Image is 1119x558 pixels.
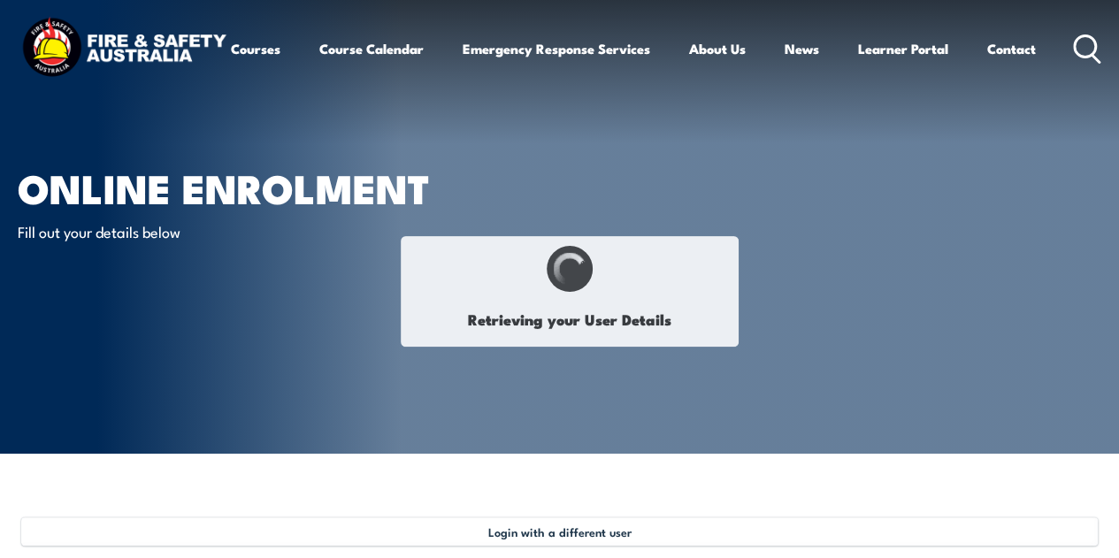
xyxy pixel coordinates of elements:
a: About Us [689,27,746,70]
a: Courses [231,27,280,70]
p: Fill out your details below [18,221,341,241]
span: Login with a different user [488,524,632,539]
a: Learner Portal [858,27,948,70]
a: Course Calendar [319,27,424,70]
a: News [785,27,819,70]
a: Contact [987,27,1036,70]
h1: Online Enrolment [18,170,455,204]
h1: Retrieving your User Details [410,302,729,336]
a: Emergency Response Services [463,27,650,70]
